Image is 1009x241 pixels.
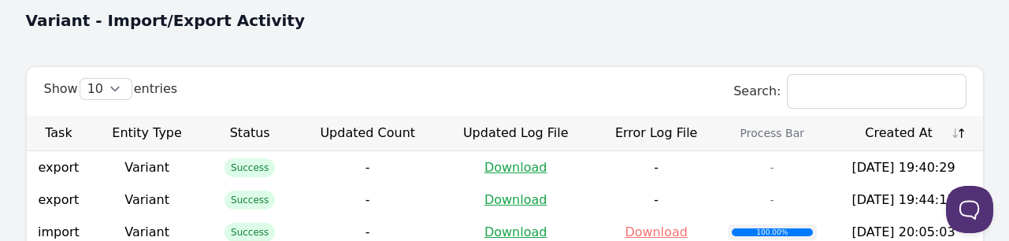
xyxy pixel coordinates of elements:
[654,192,658,207] span: -
[825,184,983,216] td: [DATE] 19:44:17
[733,83,965,98] label: Search:
[80,79,132,99] select: Showentries
[720,184,825,216] td: -
[788,75,966,108] input: Search:
[44,81,178,96] label: Show entries
[224,158,275,177] span: Success
[365,160,370,175] span: -
[825,116,983,151] th: Created At: activate to sort column descending
[625,224,688,239] a: Download
[946,186,993,233] iframe: Toggle Customer Support
[654,160,658,175] span: -
[27,184,91,216] td: export
[91,184,203,216] td: Variant
[720,151,825,184] td: -
[27,151,91,184] td: export
[484,224,547,239] a: Download
[365,192,370,207] span: -
[91,151,203,184] td: Variant
[224,191,275,209] span: Success
[484,192,547,207] a: Download
[484,160,547,175] a: Download
[365,224,370,239] span: -
[825,151,983,184] td: [DATE] 19:40:29
[732,228,813,236] div: 100.00%
[26,9,984,32] h1: Variant - Import/Export Activity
